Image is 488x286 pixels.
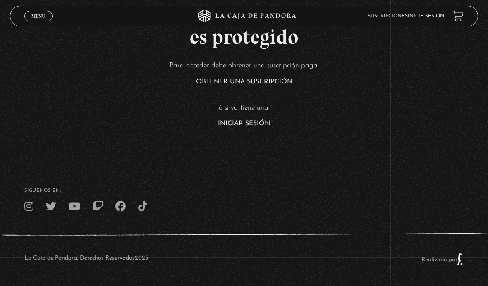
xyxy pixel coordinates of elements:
[24,253,148,265] p: La Caja de Pandora, Derechos Reservados 2025
[31,14,45,19] span: Menu
[29,21,48,26] span: Cerrar
[218,120,270,127] a: Iniciar Sesión
[24,188,464,193] h4: SÍguenos en:
[452,10,464,21] a: View your shopping cart
[408,14,444,19] a: Inicie sesión
[196,79,292,85] a: Obtener una suscripción
[421,257,464,263] a: Realizado por
[368,14,408,19] a: Suscripciones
